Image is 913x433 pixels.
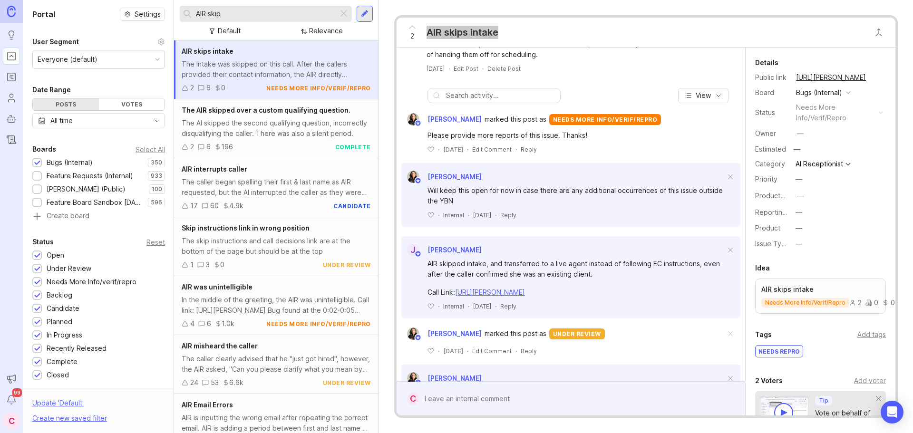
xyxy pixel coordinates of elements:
[174,335,379,394] a: AIR misheard the callerThe caller clearly advised that he "just got hired", however, the AIR aske...
[151,172,162,180] p: 933
[427,328,482,339] span: [PERSON_NAME]
[427,65,445,73] a: [DATE]
[427,130,725,141] div: Please provide more reports of this issue. Thanks!
[454,65,478,73] div: Edit Post
[120,8,165,21] button: Settings
[149,117,165,125] svg: toggle icon
[438,347,439,355] div: ·
[401,327,485,340] a: Ysabelle Eugenio[PERSON_NAME]
[755,224,780,232] label: Product
[190,260,194,270] div: 1
[210,201,219,211] div: 60
[174,276,379,335] a: AIR was unintelligibleIn the middle of the greeting, the AIR was unintelligible. Call link: [URL]...
[443,347,463,355] time: [DATE]
[32,413,107,423] div: Create new saved filter
[793,71,869,84] a: [URL][PERSON_NAME]
[500,211,516,219] div: Reply
[472,347,512,355] div: Edit Comment
[407,244,419,256] div: J
[797,128,804,139] div: —
[333,202,371,210] div: candidate
[206,260,210,270] div: 3
[755,146,786,153] div: Estimated
[47,330,82,340] div: In Progress
[174,158,379,217] a: AIR interrupts callerThe caller began spelling their first & last name as AIR requested, but the ...
[881,401,903,423] div: Open Intercom Messenger
[515,145,517,154] div: ·
[755,159,788,169] div: Category
[220,260,224,270] div: 0
[414,250,421,258] img: member badge
[47,317,72,327] div: Planned
[755,107,788,118] div: Status
[47,343,107,354] div: Recently Released
[849,299,862,306] div: 2
[174,40,379,99] a: AIR skips intakeThe Intake was skipped on this call. After the callers provided their contact inf...
[414,334,421,341] img: member badge
[882,299,895,306] div: 0
[401,372,482,385] a: Ysabelle Eugenio[PERSON_NAME]
[755,72,788,83] div: Public link
[12,388,22,397] span: 99
[32,236,54,248] div: Status
[47,263,91,274] div: Under Review
[427,185,725,206] div: Will keep this open for now in case there are any additional occurrences of this issue outside th...
[47,197,143,208] div: Feature Board Sandbox [DATE]
[190,377,198,388] div: 24
[152,185,162,193] p: 100
[756,346,803,357] div: NEEDS REPRO
[427,374,482,382] span: [PERSON_NAME]
[755,128,788,139] div: Owner
[207,318,211,329] div: 6
[472,145,512,154] div: Edit Comment
[414,120,421,127] img: member badge
[869,23,888,42] button: Close button
[174,99,379,158] a: The AIR skipped over a custom qualifying question.The AI skipped the second qualifying question, ...
[146,240,165,245] div: Reset
[696,91,711,100] span: View
[3,48,20,65] a: Portal
[521,145,537,154] div: Reply
[266,320,371,328] div: needs more info/verif/repro
[485,114,546,125] span: marked this post as
[7,6,16,17] img: Canny Home
[797,191,804,201] div: —
[136,147,165,152] div: Select All
[407,327,419,340] img: Ysabelle Eugenio
[323,379,371,387] div: under review
[443,146,463,153] time: [DATE]
[455,288,525,296] a: [URL][PERSON_NAME]
[427,26,498,39] div: AIR skips intake
[414,379,421,386] img: member badge
[819,397,828,404] p: Tip
[815,408,876,429] div: Vote on behalf of your users
[182,165,247,173] span: AIR interrupts caller
[407,393,419,405] div: C
[482,65,484,73] div: ·
[796,223,802,233] div: —
[151,159,162,166] p: 350
[182,354,371,375] div: The caller clearly advised that he "just got hired", however, the AIR asked, "Can you please clar...
[473,212,491,219] time: [DATE]
[32,9,55,20] h1: Portal
[549,114,661,125] div: needs more info/verif/repro
[755,175,777,183] label: Priority
[755,87,788,98] div: Board
[794,190,806,202] button: ProductboardID
[427,39,726,60] div: After the callers provided their contact information, the AIR directly transferred them instead o...
[755,279,886,314] a: AIR skips intakeneeds more info/verif/repro200
[47,171,133,181] div: Feature Requests (Internal)
[190,83,194,93] div: 2
[755,208,806,216] label: Reporting Team
[401,171,482,183] a: Ysabelle Eugenio[PERSON_NAME]
[206,142,211,152] div: 6
[467,347,468,355] div: ·
[3,412,20,429] button: C
[755,57,778,68] div: Details
[796,161,843,167] div: AI Receptionist
[3,370,20,387] button: Announcements
[796,87,842,98] div: Bugs (Internal)
[857,329,886,340] div: Add tags
[3,89,20,106] a: Users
